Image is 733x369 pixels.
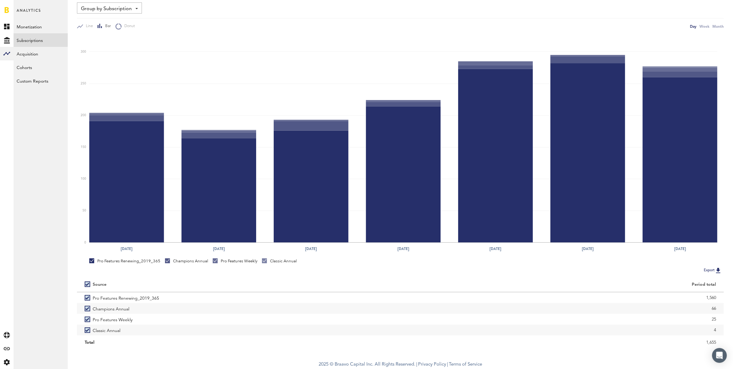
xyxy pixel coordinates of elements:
[93,314,133,325] span: Pro Features Weekly
[165,258,208,264] div: Champions Annual
[213,258,257,264] div: Pro Features Weekly
[81,178,86,181] text: 100
[83,209,86,212] text: 50
[81,82,86,85] text: 250
[582,246,594,252] text: [DATE]
[93,303,129,314] span: Champions Annual
[93,282,107,287] div: Source
[81,4,132,14] span: Group by Subscription
[13,4,35,10] span: Support
[449,362,482,367] a: Terms of Service
[85,338,393,347] div: Total
[408,338,716,347] div: 1,655
[81,50,86,53] text: 300
[674,246,686,252] text: [DATE]
[408,282,716,287] div: Period total
[702,266,724,274] button: Export
[14,33,68,47] a: Subscriptions
[81,146,86,149] text: 150
[690,23,696,30] div: Day
[715,267,722,274] img: Export
[262,258,297,264] div: Classic Annual
[408,315,716,324] div: 25
[408,326,716,335] div: 4
[83,24,93,29] span: Line
[14,20,68,33] a: Monetization
[305,246,317,252] text: [DATE]
[14,47,68,60] a: Acquisition
[121,246,132,252] text: [DATE]
[14,74,68,88] a: Custom Reports
[122,24,135,29] span: Donut
[408,293,716,302] div: 1,560
[213,246,225,252] text: [DATE]
[81,114,86,117] text: 200
[408,304,716,313] div: 66
[712,23,724,30] div: Month
[699,23,709,30] div: Week
[712,348,727,363] div: Open Intercom Messenger
[397,246,409,252] text: [DATE]
[418,362,446,367] a: Privacy Policy
[93,325,120,335] span: Classic Annual
[89,258,160,264] div: Pro Features Renewing_2019_365
[490,246,501,252] text: [DATE]
[84,241,86,244] text: 0
[93,292,159,303] span: Pro Features Renewing_2019_365
[103,24,111,29] span: Bar
[14,60,68,74] a: Cohorts
[17,7,41,20] span: Analytics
